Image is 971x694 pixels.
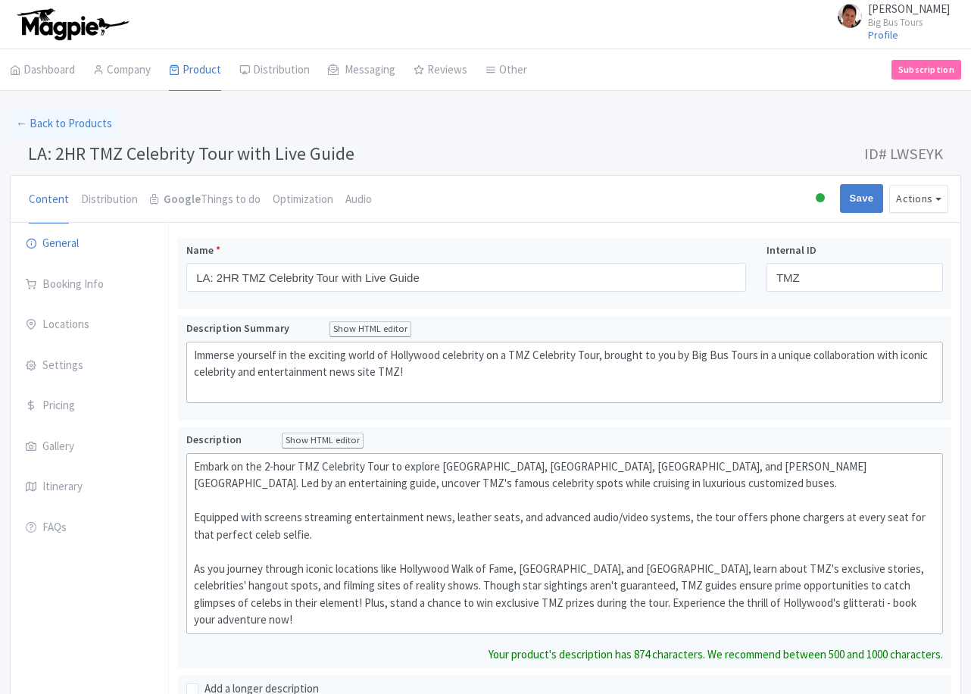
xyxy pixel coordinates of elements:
div: Show HTML editor [282,433,364,449]
span: Internal ID [766,243,816,258]
img: ww8ahpxye42srrrugrao.jpg [838,4,862,28]
a: Distribution [239,49,310,92]
img: logo-ab69f6fb50320c5b225c76a69d11143b.png [14,8,131,41]
span: ID# LWSEYK [864,139,943,169]
div: Embark on the 2-hour TMZ Celebrity Tour to explore [GEOGRAPHIC_DATA], [GEOGRAPHIC_DATA], [GEOGRAP... [194,458,935,629]
a: Itinerary [11,466,168,508]
a: ← Back to Products [10,109,118,139]
a: Distribution [81,176,138,224]
button: Actions [889,185,948,213]
a: Dashboard [10,49,75,92]
a: General [11,223,168,265]
strong: Google [164,191,201,208]
span: Description [186,433,244,447]
a: GoogleThings to do [150,176,261,224]
a: Locations [11,304,168,346]
div: Your product's description has 874 characters. We recommend between 500 and 1000 characters. [489,646,943,664]
a: Reviews [414,49,467,92]
a: Settings [11,345,168,387]
span: Name [186,243,214,258]
div: Active [813,187,828,211]
a: Optimization [273,176,333,224]
a: [PERSON_NAME] Big Bus Tours [829,3,950,27]
a: Content [29,176,69,224]
a: Subscription [891,60,961,80]
a: FAQs [11,507,168,549]
a: Profile [868,28,898,42]
a: Messaging [328,49,395,92]
a: Company [93,49,151,92]
a: Booking Info [11,264,168,306]
a: Pricing [11,385,168,427]
a: Gallery [11,426,168,468]
div: Immerse yourself in the exciting world of Hollywood celebrity on a TMZ Celebrity Tour, brought to... [194,347,935,399]
a: Audio [345,176,372,224]
small: Big Bus Tours [868,17,950,27]
div: Show HTML editor [329,321,411,337]
a: Product [169,49,221,92]
span: [PERSON_NAME] [868,2,950,16]
a: Other [485,49,527,92]
span: LA: 2HR TMZ Celebrity Tour with Live Guide [28,142,354,165]
span: Description Summary [186,321,292,336]
input: Save [840,184,884,213]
